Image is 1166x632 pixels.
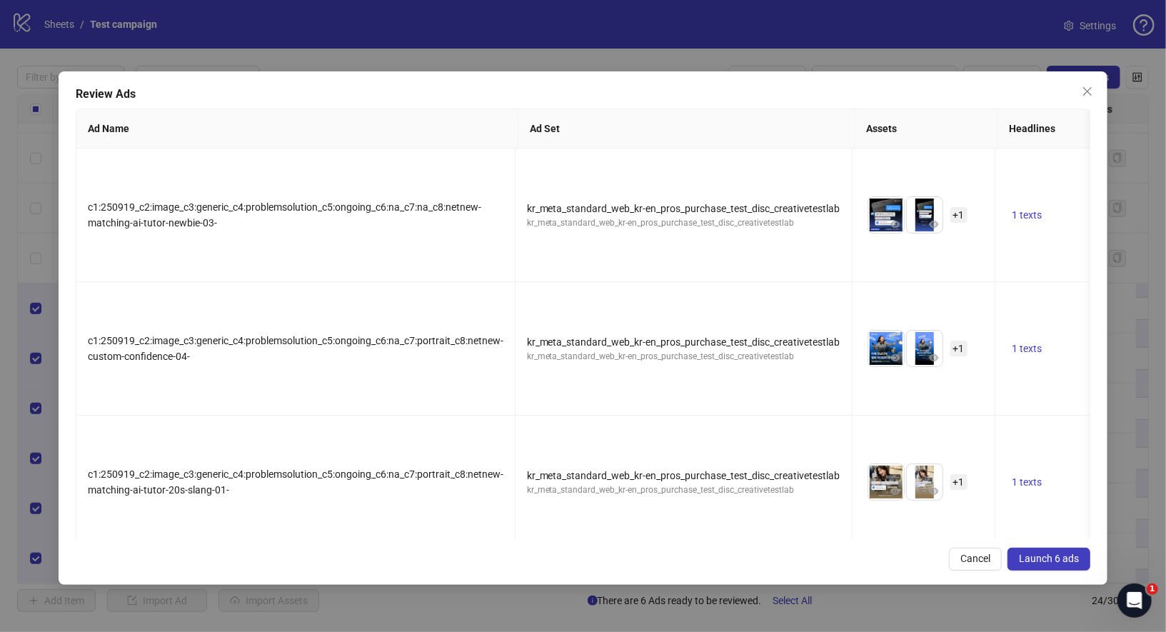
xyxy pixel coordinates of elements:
[950,474,968,490] span: + 1
[907,197,943,233] img: Asset 2
[1012,476,1042,488] span: 1 texts
[1147,583,1158,595] span: 1
[925,216,943,233] button: Preview
[887,349,904,366] button: Preview
[88,468,503,496] span: c1:250919_c2:image_c3:generic_c4:problemsolution_c5:ongoing_c6:na_c7:portrait_c8:netnew-matching-...
[868,464,904,500] img: Asset 1
[1007,548,1090,571] button: Launch 6 ads
[960,553,990,564] span: Cancel
[527,334,840,350] div: kr_meta_standard_web_kr-en_pros_purchase_test_disc_creativetestlab
[887,216,904,233] button: Preview
[1019,553,1079,564] span: Launch 6 ads
[527,350,840,363] div: kr_meta_standard_web_kr-en_pros_purchase_test_disc_creativetestlab
[949,548,1002,571] button: Cancel
[998,109,1141,149] th: Headlines
[1007,206,1048,224] button: 1 texts
[1007,473,1048,491] button: 1 texts
[518,109,855,149] th: Ad Set
[929,219,939,229] span: eye
[890,353,900,363] span: eye
[907,464,943,500] img: Asset 2
[88,335,503,362] span: c1:250919_c2:image_c3:generic_c4:problemsolution_c5:ongoing_c6:na_c7:portrait_c8:netnew-custom-co...
[1076,80,1099,103] button: Close
[527,468,840,483] div: kr_meta_standard_web_kr-en_pros_purchase_test_disc_creativetestlab
[527,483,840,497] div: kr_meta_standard_web_kr-en_pros_purchase_test_disc_creativetestlab
[929,353,939,363] span: eye
[890,219,900,229] span: eye
[76,109,518,149] th: Ad Name
[950,341,968,356] span: + 1
[1082,86,1093,97] span: close
[1007,340,1048,357] button: 1 texts
[855,109,998,149] th: Assets
[925,349,943,366] button: Preview
[1012,343,1042,354] span: 1 texts
[88,201,481,229] span: c1:250919_c2:image_c3:generic_c4:problemsolution_c5:ongoing_c6:na_c7:na_c8:netnew-matching-ai-tut...
[950,207,968,223] span: + 1
[527,216,840,230] div: kr_meta_standard_web_kr-en_pros_purchase_test_disc_creativetestlab
[907,331,943,366] img: Asset 2
[76,86,1091,103] div: Review Ads
[890,486,900,496] span: eye
[527,201,840,216] div: kr_meta_standard_web_kr-en_pros_purchase_test_disc_creativetestlab
[1117,583,1152,618] iframe: Intercom live chat
[1012,209,1042,221] span: 1 texts
[929,486,939,496] span: eye
[868,197,904,233] img: Asset 1
[925,483,943,500] button: Preview
[868,331,904,366] img: Asset 1
[887,483,904,500] button: Preview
